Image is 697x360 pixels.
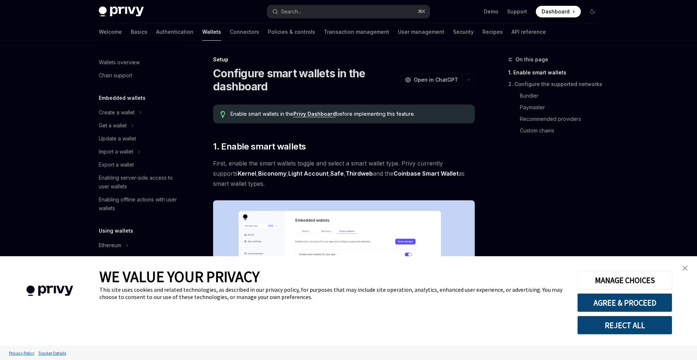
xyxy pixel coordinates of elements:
[508,78,604,90] a: 2. Configure the supported networks
[324,23,389,41] a: Transaction management
[520,90,604,102] a: Bundler
[99,147,133,156] div: Import a wallet
[99,160,134,169] div: Export a wallet
[202,23,221,41] a: Wallets
[99,267,260,286] span: WE VALUE YOUR PRIVACY
[131,23,147,41] a: Basics
[238,170,256,177] a: Kernel
[99,121,127,130] div: Get a wallet
[213,141,306,152] span: 1. Enable smart wallets
[99,286,566,300] div: This site uses cookies and related technologies, as described in our privacy policy, for purposes...
[293,111,336,117] a: Privy Dashboard
[511,23,546,41] a: API reference
[220,111,225,118] svg: Tip
[258,170,286,177] a: Biconomy
[536,6,581,17] a: Dashboard
[682,266,688,271] img: close banner
[678,261,692,275] a: close banner
[213,158,475,189] span: First, enable the smart wallets toggle and select a smart wallet type. Privy currently supports ,...
[11,275,89,307] img: company logo
[330,170,344,177] a: Safe
[418,9,425,15] span: ⌘ K
[267,5,430,18] button: Search...⌘K
[99,58,140,67] div: Wallets overview
[520,113,604,125] a: Recommended providers
[520,125,604,136] a: Custom chains
[93,56,186,69] a: Wallets overview
[7,347,36,359] a: Privacy Policy
[398,23,444,41] a: User management
[482,23,503,41] a: Recipes
[213,56,475,63] div: Setup
[231,110,468,118] span: Enable smart wallets in the before implementing this feature.
[414,76,458,83] span: Open in ChatGPT
[230,23,259,41] a: Connectors
[99,173,182,191] div: Enabling server-side access to user wallets
[394,170,458,177] a: Coinbase Smart Wallet
[587,6,598,17] button: Toggle dark mode
[520,102,604,113] a: Paymaster
[99,108,135,117] div: Create a wallet
[99,241,121,250] div: Ethereum
[453,23,474,41] a: Security
[484,8,498,15] a: Demo
[577,316,672,335] button: REJECT ALL
[281,7,301,16] div: Search...
[36,347,68,359] a: Tracker Details
[515,55,548,64] span: On this page
[577,293,672,312] button: AGREE & PROCEED
[156,23,193,41] a: Authentication
[213,67,398,93] h1: Configure smart wallets in the dashboard
[542,8,570,15] span: Dashboard
[99,23,122,41] a: Welcome
[99,134,136,143] div: Update a wallet
[99,94,146,102] h5: Embedded wallets
[99,226,133,235] h5: Using wallets
[577,271,672,290] button: MANAGE CHOICES
[93,193,186,215] a: Enabling offline actions with user wallets
[288,170,329,177] a: Light Account
[99,254,115,263] div: Solana
[99,71,132,80] div: Chain support
[507,8,527,15] a: Support
[93,158,186,171] a: Export a wallet
[346,170,373,177] a: Thirdweb
[99,7,144,17] img: dark logo
[268,23,315,41] a: Policies & controls
[93,171,186,193] a: Enabling server-side access to user wallets
[99,195,182,213] div: Enabling offline actions with user wallets
[93,132,186,145] a: Update a wallet
[400,74,462,86] button: Open in ChatGPT
[93,69,186,82] a: Chain support
[508,67,604,78] a: 1. Enable smart wallets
